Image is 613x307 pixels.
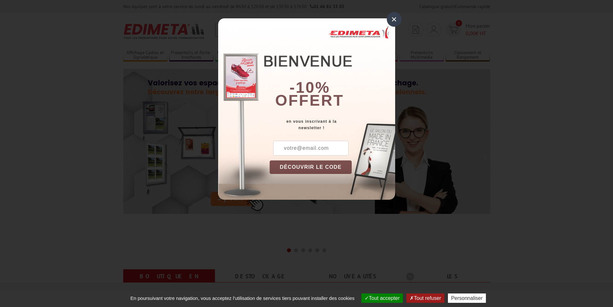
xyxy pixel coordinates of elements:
span: En poursuivant votre navigation, vous acceptez l'utilisation de services tiers pouvant installer ... [127,295,358,301]
div: × [387,12,402,27]
button: Tout accepter [361,293,403,303]
div: en vous inscrivant à la newsletter ! [270,118,395,131]
input: votre@email.com [273,141,348,156]
button: Tout refuser [406,293,444,303]
b: -10% [290,79,330,96]
font: offert [275,92,344,109]
button: DÉCOUVRIR LE CODE [270,160,352,174]
button: Personnaliser (fenêtre modale) [448,293,486,303]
